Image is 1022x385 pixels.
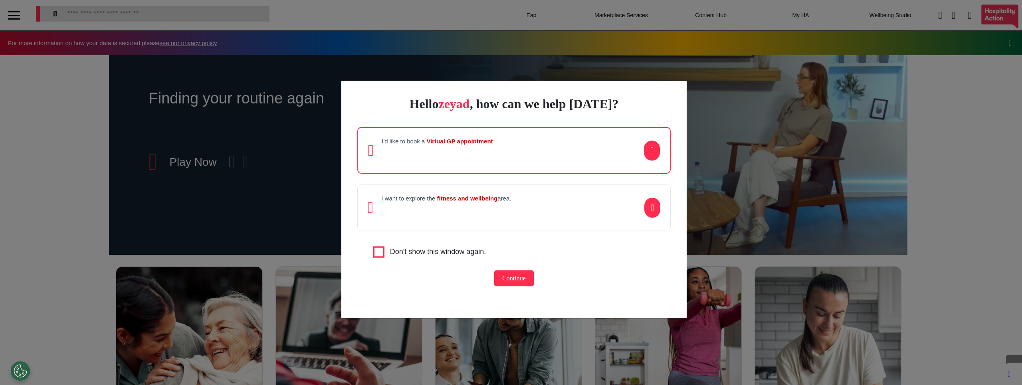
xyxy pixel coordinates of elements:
h4: I'd like to book a [382,138,493,145]
div: Hello , how can we help [DATE]? [357,97,671,111]
strong: fitness and wellbeing [437,195,498,202]
span: zeyad [438,97,469,111]
strong: Virtual GP appointment [426,138,493,145]
button: Open Preferences [10,361,30,381]
h4: I want to explore the area. [381,195,511,202]
label: Don't show this window again. [390,246,486,258]
button: Continue [494,270,534,286]
input: Agree to privacy policy [373,246,384,258]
